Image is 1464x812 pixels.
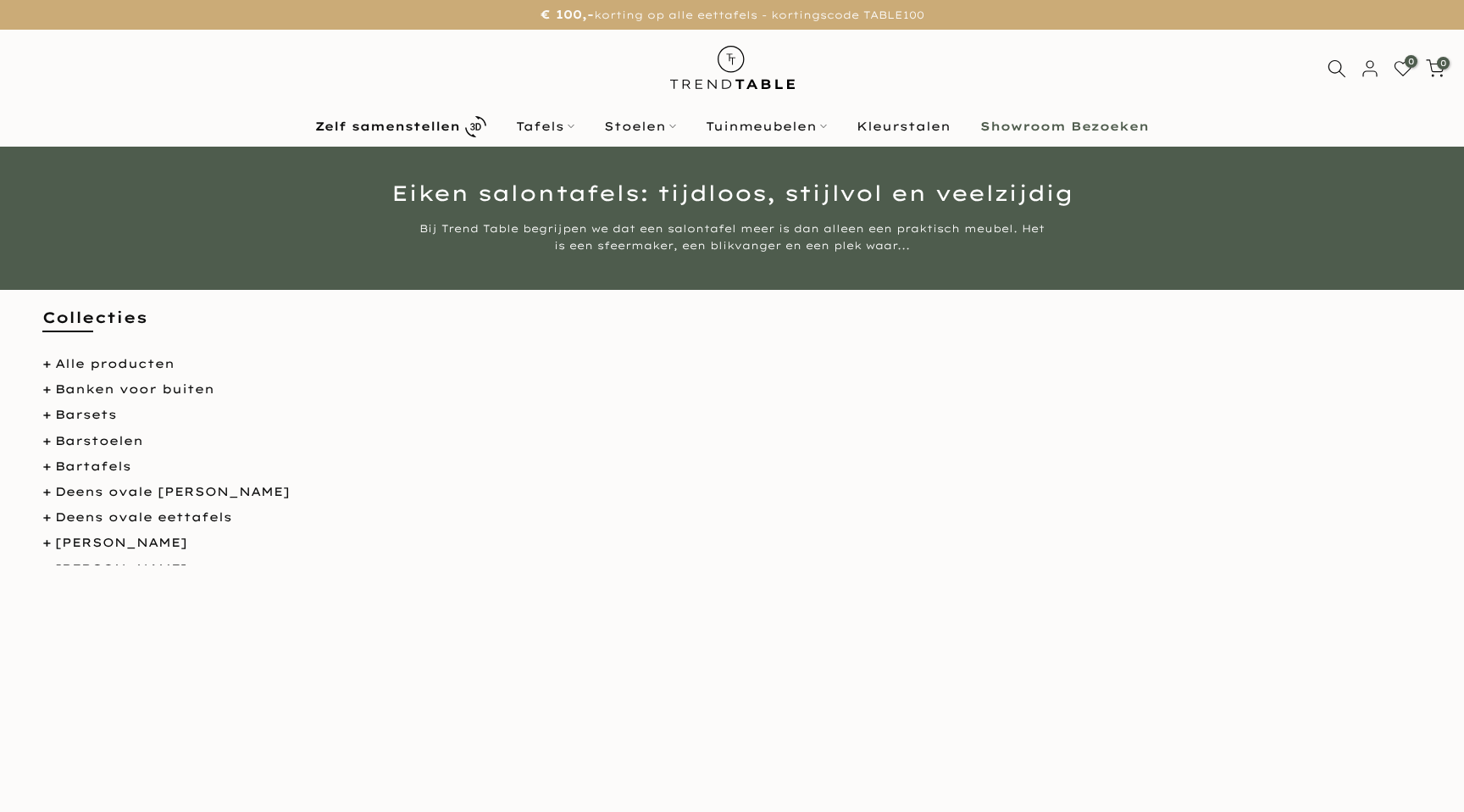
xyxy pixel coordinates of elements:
[966,116,1164,136] a: Showroom Bezoeken
[55,407,117,422] a: Barsets
[301,112,502,142] a: Zelf samenstellen
[980,120,1149,132] b: Showroom Bezoeken
[55,561,187,576] a: [PERSON_NAME]
[55,484,290,499] a: Deens ovale [PERSON_NAME]
[658,30,807,105] img: trend-table
[21,4,1443,25] p: korting op alle eettafels - kortingscode TABLE100
[691,116,842,136] a: Tuinmeubelen
[842,116,966,136] a: Kleurstalen
[55,356,175,371] a: Alle producten
[502,116,590,136] a: Tafels
[590,116,691,136] a: Stoelen
[42,307,369,345] h5: Collecties
[541,7,594,22] strong: € 100,-
[1437,57,1450,70] span: 0
[1426,59,1445,78] a: 0
[236,182,1228,203] h1: Eiken salontafels: tijdloos, stijlvol en veelzijdig
[55,459,131,474] a: Bartafels
[1394,59,1412,78] a: 0
[55,509,232,525] a: Deens ovale eettafels
[1405,55,1417,68] span: 0
[55,535,187,550] a: [PERSON_NAME]
[55,433,143,448] a: Barstoelen
[414,220,1050,254] div: Bij Trend Table begrijpen we dat een salontafel meer is dan alleen een praktisch meubel. Het is e...
[315,120,460,132] b: Zelf samenstellen
[55,381,214,397] a: Banken voor buiten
